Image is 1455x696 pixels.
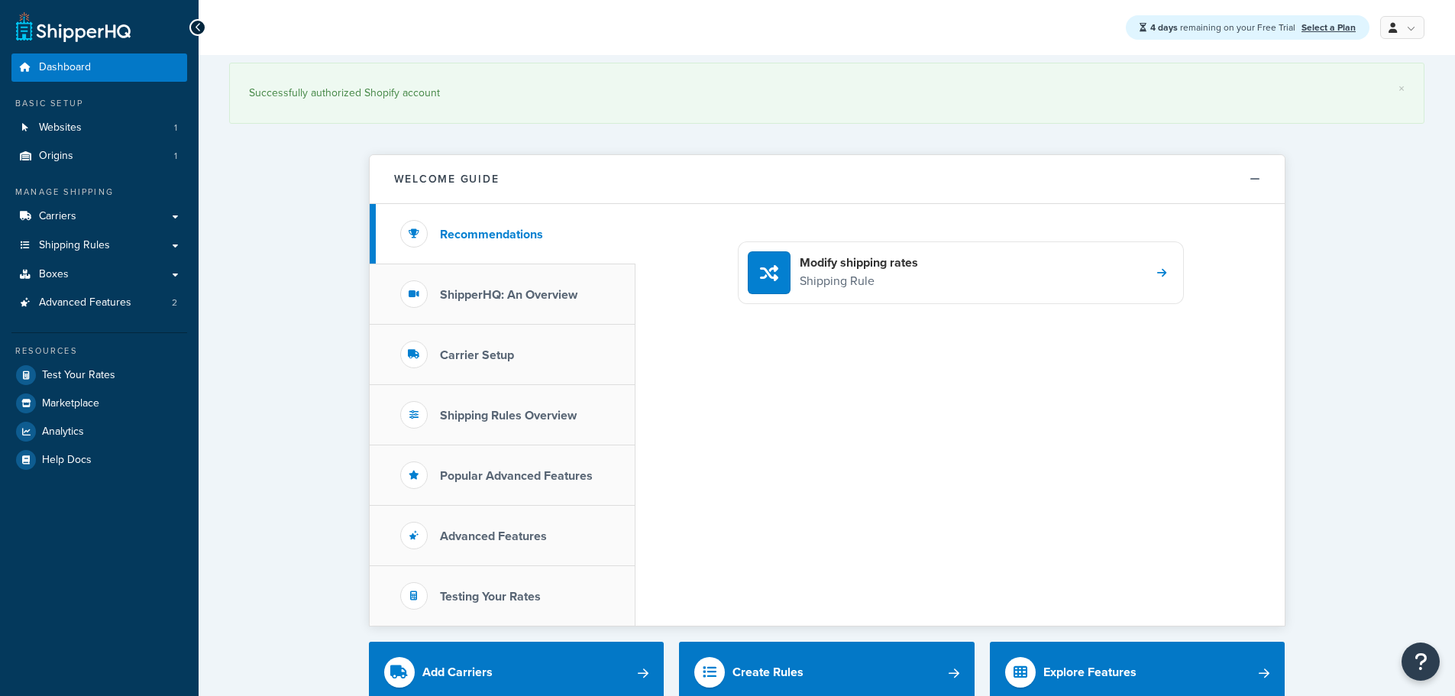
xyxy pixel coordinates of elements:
div: Explore Features [1043,662,1137,683]
span: Advanced Features [39,296,131,309]
h3: ShipperHQ: An Overview [440,288,577,302]
h3: Shipping Rules Overview [440,409,577,422]
h4: Modify shipping rates [800,254,918,271]
span: Shipping Rules [39,239,110,252]
a: Boxes [11,261,187,289]
span: Carriers [39,210,76,223]
p: Shipping Rule [800,271,918,291]
span: Dashboard [39,61,91,74]
a: Select a Plan [1301,21,1356,34]
span: Marketplace [42,397,99,410]
h3: Advanced Features [440,529,547,543]
h3: Recommendations [440,228,543,241]
div: Resources [11,345,187,358]
a: Marketplace [11,390,187,417]
button: Welcome Guide [370,155,1285,204]
div: Successfully authorized Shopify account [249,83,1405,104]
span: 2 [172,296,177,309]
button: Open Resource Center [1402,643,1440,681]
div: Basic Setup [11,97,187,110]
li: Advanced Features [11,289,187,317]
h3: Carrier Setup [440,348,514,362]
a: Help Docs [11,446,187,474]
li: Origins [11,142,187,170]
span: 1 [174,150,177,163]
span: remaining on your Free Trial [1150,21,1298,34]
div: Create Rules [732,662,803,683]
h3: Popular Advanced Features [440,469,593,483]
a: Test Your Rates [11,361,187,389]
div: Manage Shipping [11,186,187,199]
h3: Testing Your Rates [440,590,541,604]
span: Test Your Rates [42,369,115,382]
a: Origins1 [11,142,187,170]
span: Help Docs [42,454,92,467]
a: Websites1 [11,114,187,142]
li: Websites [11,114,187,142]
a: Carriers [11,202,187,231]
span: Boxes [39,268,69,281]
span: Origins [39,150,73,163]
a: × [1398,83,1405,95]
strong: 4 days [1150,21,1178,34]
a: Shipping Rules [11,231,187,260]
h2: Welcome Guide [394,173,500,185]
span: Websites [39,121,82,134]
a: Advanced Features2 [11,289,187,317]
a: Dashboard [11,53,187,82]
div: Add Carriers [422,662,493,683]
a: Analytics [11,418,187,445]
span: 1 [174,121,177,134]
span: Analytics [42,426,84,439]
